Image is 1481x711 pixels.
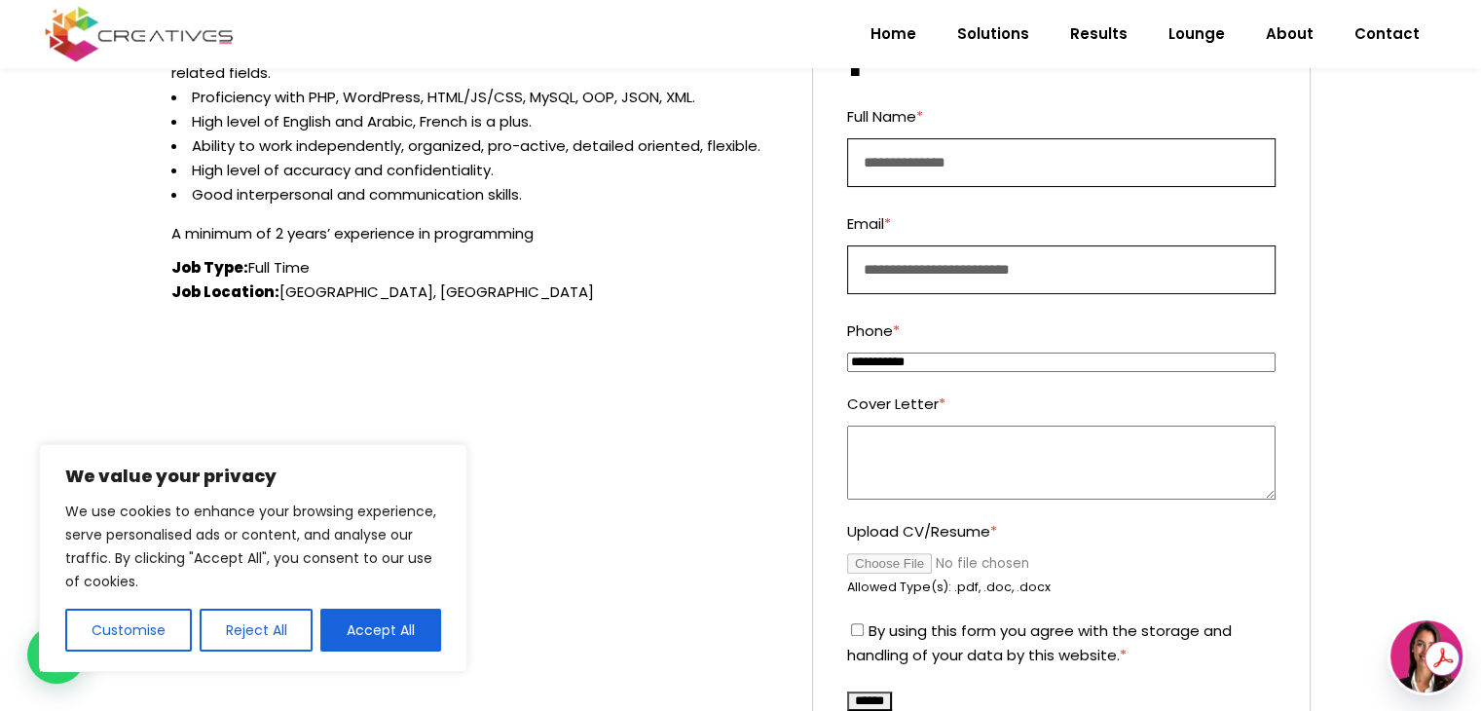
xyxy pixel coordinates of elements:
[847,519,1276,543] label: Upload CV/Resume
[320,609,441,652] button: Accept All
[957,9,1029,59] span: Solutions
[171,221,784,245] p: A minimum of 2 years’ experience in programming
[847,211,1276,236] label: Email
[1245,9,1334,59] a: About
[171,85,784,109] li: Proficiency with PHP, WordPress, HTML/JS/CSS, MySQL, OOP, JSON, XML.
[248,257,310,278] span: Full Time
[171,182,784,206] li: Good interpersonal and communication skills.
[440,281,594,302] span: [GEOGRAPHIC_DATA]
[65,465,441,488] p: We value your privacy
[27,625,86,684] div: WhatsApp contact
[39,444,467,672] div: We value your privacy
[1334,9,1440,59] a: Contact
[847,620,1232,665] label: By using this form you agree with the storage and handling of your data by this website.
[41,4,238,64] img: Creatives
[1050,9,1148,59] a: Results
[200,609,314,652] button: Reject All
[1390,620,1462,692] img: agent
[1148,9,1245,59] a: Lounge
[1266,9,1314,59] span: About
[1354,9,1420,59] span: Contact
[171,257,248,278] strong: Job Type:
[171,109,784,133] li: High level of English and Arabic, French is a plus.
[171,158,784,182] li: High level of accuracy and confidentiality.
[847,318,1276,343] label: Phone
[171,281,279,302] strong: Job Location:
[65,500,441,593] p: We use cookies to enhance your browsing experience, serve personalised ads or content, and analys...
[1070,9,1128,59] span: Results
[847,392,1276,416] label: Cover Letter
[937,9,1050,59] a: Solutions
[171,133,784,158] li: Ability to work independently, organized, pro-active, detailed oriented, flexible.
[850,9,937,59] a: Home
[870,9,916,59] span: Home
[847,579,1051,595] small: Allowed Type(s): .pdf, .doc, .docx
[847,104,1276,129] label: Full Name
[1168,9,1225,59] span: Lounge
[65,609,192,652] button: Customise
[279,281,440,302] span: [GEOGRAPHIC_DATA]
